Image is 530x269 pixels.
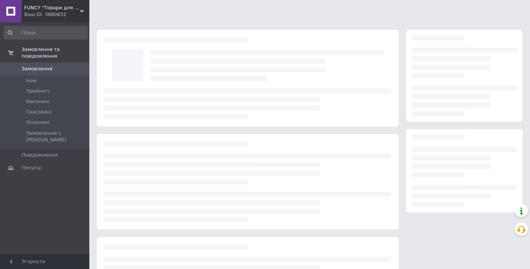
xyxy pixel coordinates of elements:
[22,65,52,72] span: Замовлення
[26,98,49,105] span: Виконані
[4,26,88,39] input: Пошук
[26,109,51,115] span: Скасовані
[22,46,89,60] span: Замовлення та повідомлення
[26,119,50,126] span: Оплачені
[22,164,42,171] span: Покупці
[26,130,87,143] span: Замовлення з [PERSON_NAME]
[26,77,37,84] span: Нові
[24,4,80,11] span: FUNCY "Товари для дому та активного відпочинку"
[26,88,49,95] span: Прийняті
[24,11,89,18] div: Ваш ID: 3680832
[22,152,58,158] span: Повідомлення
